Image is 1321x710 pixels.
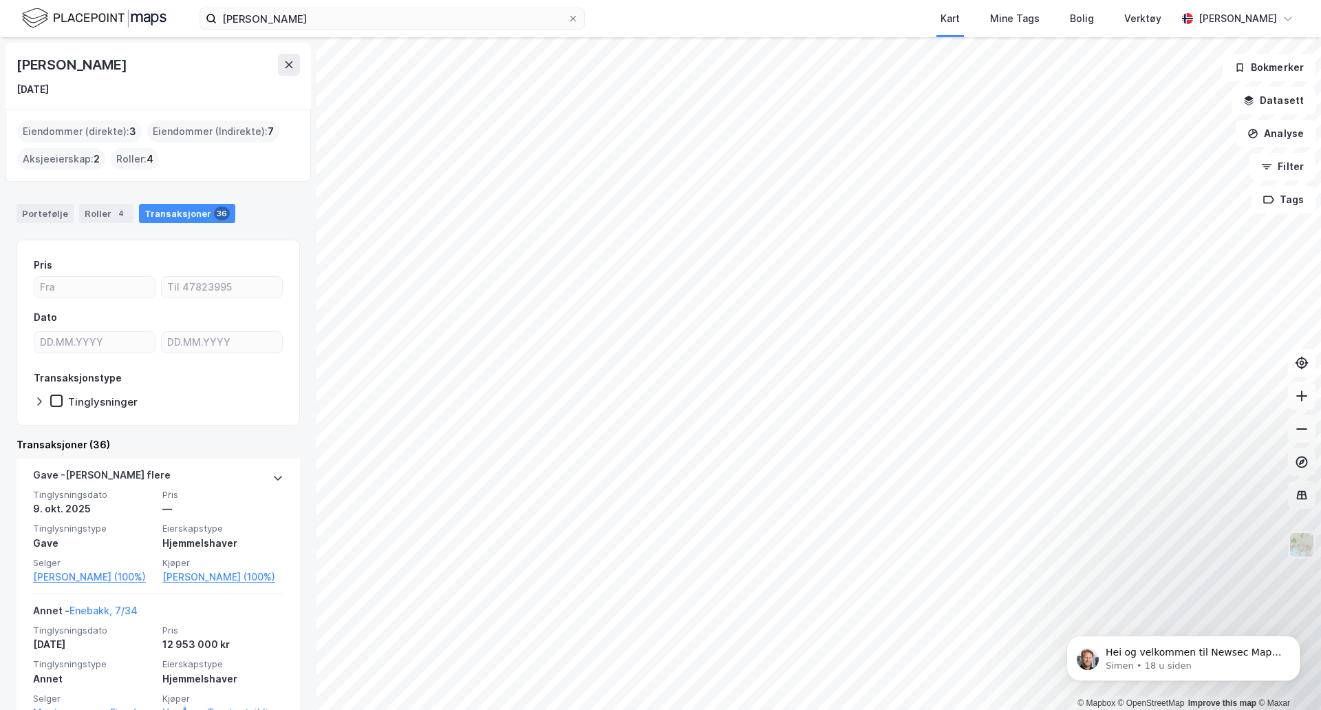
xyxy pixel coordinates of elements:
div: Kart [941,10,960,27]
div: Hjemmelshaver [162,535,283,552]
span: Selger [33,557,154,569]
div: Dato [34,309,57,326]
a: [PERSON_NAME] (100%) [162,569,283,585]
button: Datasett [1232,87,1315,114]
div: Transaksjonstype [34,370,122,386]
span: 7 [268,123,274,140]
img: logo.f888ab2527a4732fd821a326f86c7f29.svg [22,6,167,30]
span: Eierskapstype [162,658,283,670]
input: Til 47823995 [162,277,282,297]
input: Fra [34,277,155,297]
span: Tinglysningstype [33,523,154,534]
div: 12 953 000 kr [162,636,283,653]
span: 2 [94,151,100,167]
a: Mapbox [1077,698,1115,708]
button: Filter [1249,153,1315,180]
button: Bokmerker [1223,54,1315,81]
div: Mine Tags [990,10,1040,27]
div: Verktøy [1124,10,1161,27]
span: 3 [129,123,136,140]
div: Eiendommer (Indirekte) : [147,121,279,143]
div: Transaksjoner (36) [17,437,300,453]
div: Gave - [PERSON_NAME] flere [33,467,171,489]
span: Kjøper [162,693,283,704]
div: Aksjeeierskap : [17,148,105,170]
a: [PERSON_NAME] (100%) [33,569,154,585]
div: 36 [214,207,230,220]
div: Pris [34,257,52,273]
input: Søk på adresse, matrikkel, gårdeiere, leietakere eller personer [217,8,568,29]
div: Eiendommer (direkte) : [17,121,142,143]
div: Roller [79,204,133,223]
span: Pris [162,625,283,636]
div: [DATE] [33,636,154,653]
span: Eierskapstype [162,523,283,534]
span: Tinglysningstype [33,658,154,670]
input: DD.MM.YYYY [34,332,155,353]
div: Gave [33,535,154,552]
div: Transaksjoner [139,204,235,223]
button: Tags [1252,186,1315,213]
a: OpenStreetMap [1118,698,1185,708]
div: 9. okt. 2025 [33,501,154,517]
div: Roller : [111,148,159,170]
span: Kjøper [162,557,283,569]
div: Annet - [33,603,138,625]
div: Portefølje [17,204,74,223]
div: Annet [33,671,154,687]
span: Selger [33,693,154,704]
input: DD.MM.YYYY [162,332,282,353]
span: Tinglysningsdato [33,625,154,636]
div: [DATE] [17,81,49,98]
div: Tinglysninger [68,395,138,408]
iframe: Intercom notifications melding [1046,607,1321,703]
div: [PERSON_NAME] [1199,10,1277,27]
span: 4 [147,151,153,167]
div: Hjemmelshaver [162,671,283,687]
a: Enebakk, 7/34 [69,605,138,616]
button: Analyse [1236,120,1315,147]
span: Pris [162,489,283,501]
img: Z [1289,532,1315,558]
span: Tinglysningsdato [33,489,154,501]
div: 4 [114,207,128,220]
div: Bolig [1070,10,1094,27]
a: Improve this map [1188,698,1256,708]
div: [PERSON_NAME] [17,54,129,76]
div: — [162,501,283,517]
